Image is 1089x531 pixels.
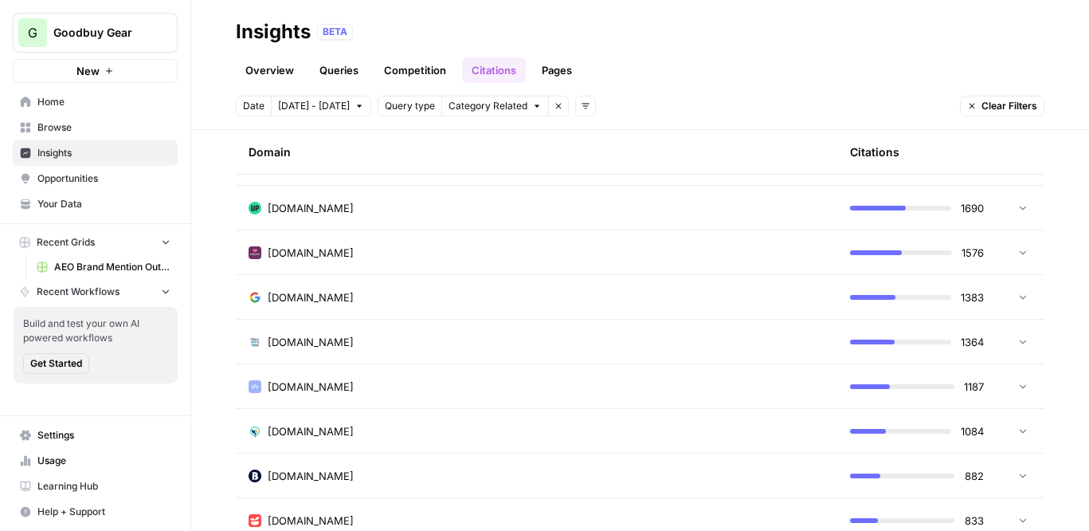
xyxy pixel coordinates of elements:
span: 1383 [961,289,984,305]
span: Help + Support [37,505,170,519]
span: 1364 [961,334,984,350]
a: Your Data [13,191,178,217]
img: luw0yxt9q4agfpoeeypo6jyc67rf [249,336,261,348]
span: New [76,63,100,79]
a: Usage [13,448,178,474]
a: Queries [310,57,368,83]
span: [DOMAIN_NAME] [268,468,354,484]
button: Category Related [441,96,548,116]
span: 882 [964,468,984,484]
span: 1576 [962,245,984,261]
button: [DATE] - [DATE] [271,96,371,116]
button: Get Started [23,353,89,374]
span: [DOMAIN_NAME] [268,289,354,305]
div: BETA [317,24,353,40]
button: Workspace: Goodbuy Gear [13,13,178,53]
span: 833 [964,513,984,529]
span: Goodbuy Gear [53,25,150,41]
span: 1187 [964,379,984,395]
div: Citations [850,130,899,174]
span: [DOMAIN_NAME] [268,513,354,529]
button: Clear Filters [960,96,1044,116]
span: G [28,23,37,42]
img: gpzl2xjlivdetd7favrja7wppyla [249,246,261,259]
span: AEO Brand Mention Outreach [54,260,170,274]
a: Learning Hub [13,474,178,499]
span: [DOMAIN_NAME] [268,200,354,216]
span: Clear Filters [981,99,1037,113]
a: Settings [13,423,178,448]
span: [DOMAIN_NAME] [268,379,354,395]
span: Insights [37,146,170,160]
span: Learning Hub [37,479,170,494]
button: Recent Workflows [13,280,178,304]
img: q8ulibdnrh1ea8189jrc2ybukl8s [249,380,261,393]
span: 1084 [961,423,984,439]
a: AEO Brand Mention Outreach [29,254,178,280]
a: Competition [374,57,456,83]
button: Recent Grids [13,230,178,254]
a: Browse [13,115,178,140]
span: [DOMAIN_NAME] [268,334,354,350]
a: Opportunities [13,166,178,191]
a: Citations [462,57,526,83]
span: Usage [37,454,170,468]
a: Insights [13,140,178,166]
span: [DOMAIN_NAME] [268,423,354,439]
span: Settings [37,428,170,442]
span: 1690 [961,200,984,216]
span: [DATE] - [DATE] [278,99,350,113]
span: Date [243,99,264,113]
a: Overview [236,57,304,83]
span: Recent Grids [37,235,95,250]
span: Home [37,95,170,109]
span: Opportunities [37,171,170,186]
span: Category Related [449,99,527,113]
span: Build and test your own AI powered workflows [23,317,168,345]
div: Insights [236,19,311,45]
img: rfbfpatp8tapfo3afoknamjw50zm [249,514,261,527]
span: Browse [37,120,170,135]
a: Home [13,89,178,115]
span: Recent Workflows [37,285,119,299]
img: 30dqqcbsqpm9tet68uf5z0qcmiun [249,425,261,438]
span: Get Started [30,356,82,371]
img: 3om4u8gh9zwmfea84m9mwaqxick8 [249,291,261,304]
span: Your Data [37,197,170,211]
button: New [13,59,178,83]
img: qev8ers2b11hztfznmo08thsi9cm [249,202,261,214]
span: Query type [385,99,435,113]
img: m67hm4dv10jlk7bmduoci6val6q8 [249,470,261,482]
button: Help + Support [13,499,178,525]
div: Domain [249,130,825,174]
span: [DOMAIN_NAME] [268,245,354,261]
a: Pages [532,57,582,83]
